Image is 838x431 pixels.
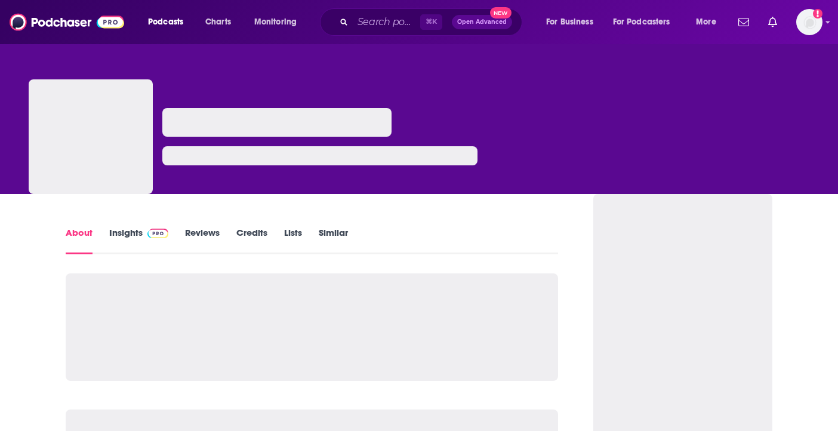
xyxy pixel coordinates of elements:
[236,227,267,254] a: Credits
[457,19,507,25] span: Open Advanced
[796,9,822,35] span: Logged in as AutumnKatie
[284,227,302,254] a: Lists
[353,13,420,32] input: Search podcasts, credits, & more...
[813,9,822,19] svg: Add a profile image
[148,14,183,30] span: Podcasts
[109,227,168,254] a: InsightsPodchaser Pro
[688,13,731,32] button: open menu
[254,14,297,30] span: Monitoring
[490,7,512,19] span: New
[796,9,822,35] img: User Profile
[452,15,512,29] button: Open AdvancedNew
[696,14,716,30] span: More
[613,14,670,30] span: For Podcasters
[319,227,348,254] a: Similar
[147,229,168,238] img: Podchaser Pro
[198,13,238,32] a: Charts
[538,13,608,32] button: open menu
[246,13,312,32] button: open menu
[605,13,688,32] button: open menu
[140,13,199,32] button: open menu
[10,11,124,33] img: Podchaser - Follow, Share and Rate Podcasts
[763,12,782,32] a: Show notifications dropdown
[331,8,534,36] div: Search podcasts, credits, & more...
[734,12,754,32] a: Show notifications dropdown
[546,14,593,30] span: For Business
[420,14,442,30] span: ⌘ K
[66,227,93,254] a: About
[205,14,231,30] span: Charts
[796,9,822,35] button: Show profile menu
[185,227,220,254] a: Reviews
